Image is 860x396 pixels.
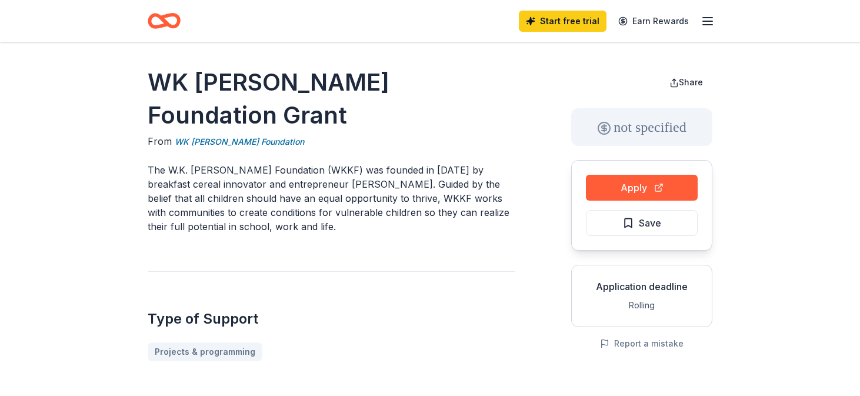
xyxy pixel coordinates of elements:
a: Start free trial [519,11,606,32]
span: Share [679,77,703,87]
div: Application deadline [581,279,702,294]
h2: Type of Support [148,310,515,328]
h1: WK [PERSON_NAME] Foundation Grant [148,66,515,132]
button: Report a mistake [600,337,684,351]
p: The W.K. [PERSON_NAME] Foundation (WKKF) was founded in [DATE] by breakfast cereal innovator and ... [148,163,515,234]
a: Home [148,7,181,35]
a: WK [PERSON_NAME] Foundation [175,135,304,149]
div: Rolling [581,298,702,312]
span: Save [639,215,661,231]
div: not specified [571,108,712,146]
button: Apply [586,175,698,201]
button: Share [660,71,712,94]
a: Earn Rewards [611,11,696,32]
div: From [148,134,515,149]
button: Save [586,210,698,236]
